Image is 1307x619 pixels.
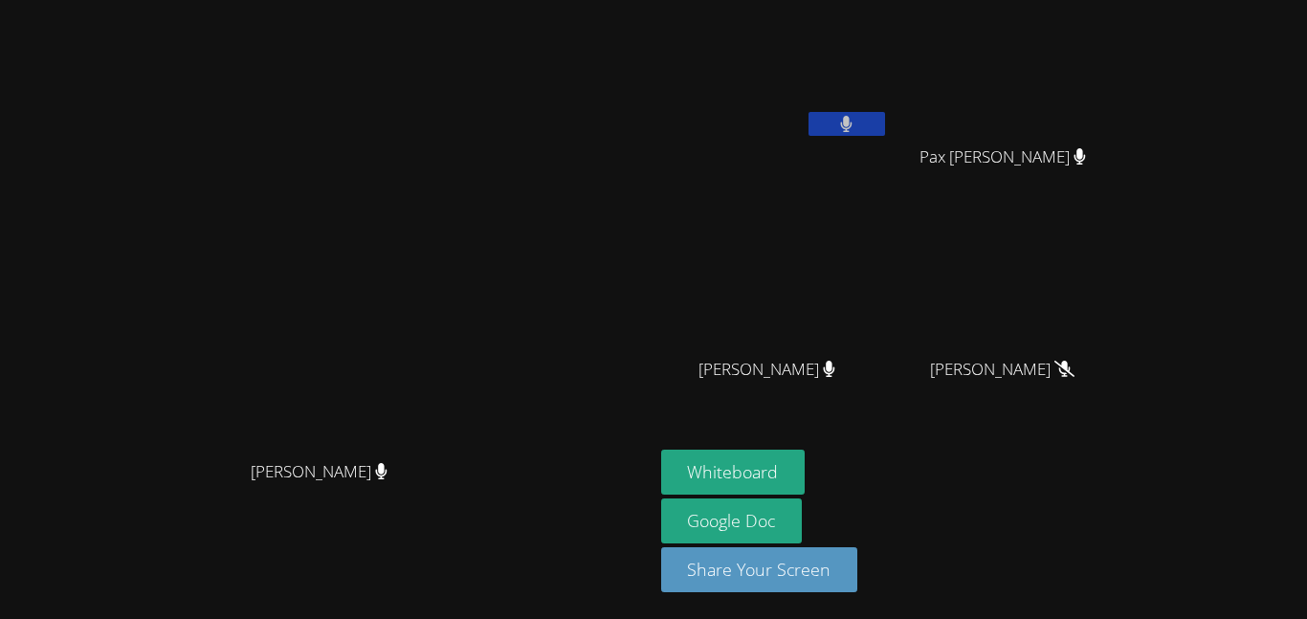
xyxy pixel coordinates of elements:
[930,356,1074,384] span: [PERSON_NAME]
[919,144,1086,171] span: Pax [PERSON_NAME]
[698,356,835,384] span: [PERSON_NAME]
[661,547,858,592] button: Share Your Screen
[661,498,803,543] a: Google Doc
[251,458,388,486] span: [PERSON_NAME]
[661,450,806,495] button: Whiteboard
